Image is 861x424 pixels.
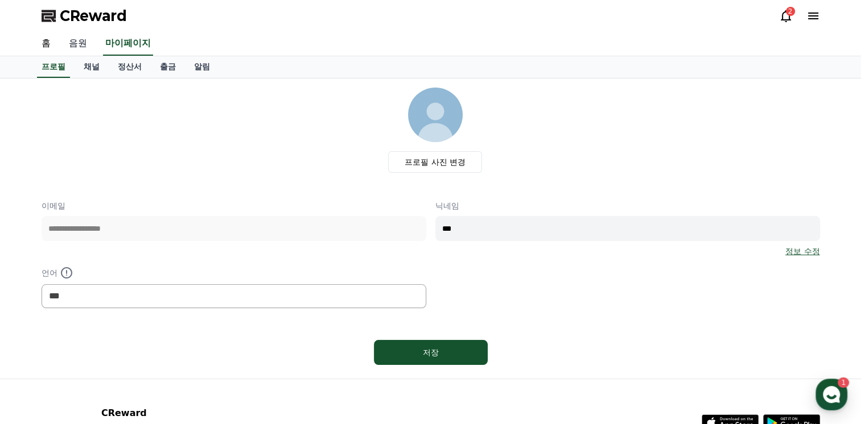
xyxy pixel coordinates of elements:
a: 알림 [185,56,219,78]
a: 채널 [75,56,109,78]
a: 2 [779,9,793,23]
a: 홈 [3,330,75,358]
a: CReward [42,7,127,25]
span: 대화 [104,347,118,356]
a: 홈 [32,32,60,56]
a: 정산서 [109,56,151,78]
p: 닉네임 [435,200,820,211]
a: 프로필 [37,56,70,78]
span: 1 [116,329,120,338]
span: 설정 [176,347,189,356]
p: 언어 [42,266,426,280]
a: 1대화 [75,330,147,358]
p: 이메일 [42,200,426,211]
button: 저장 [374,340,488,365]
span: 홈 [36,347,43,356]
span: CReward [60,7,127,25]
a: 설정 [147,330,219,358]
div: 2 [786,7,795,16]
a: 음원 [60,32,96,56]
a: 출금 [151,56,185,78]
div: 저장 [397,347,465,358]
img: profile_image [408,88,463,142]
a: 마이페이지 [103,32,153,56]
label: 프로필 사진 변경 [388,151,482,173]
p: CReward [101,406,240,420]
a: 정보 수정 [785,246,819,257]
